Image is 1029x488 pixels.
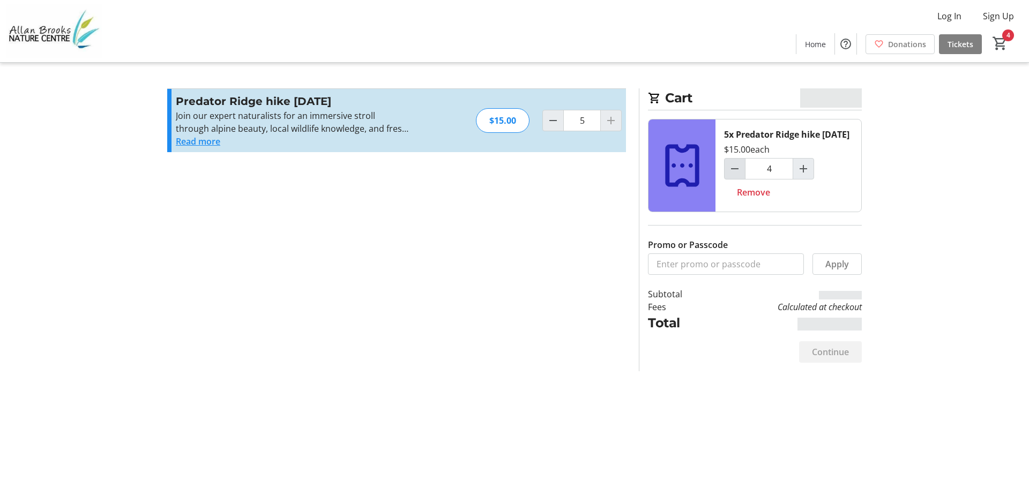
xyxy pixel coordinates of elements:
[812,253,862,275] button: Apply
[974,7,1023,25] button: Sign Up
[563,110,601,131] input: Predator Ridge hike September 13th 2025 Quantity
[737,186,770,199] span: Remove
[648,313,710,333] td: Total
[648,301,710,313] td: Fees
[866,34,935,54] a: Donations
[990,34,1010,53] button: Cart
[476,108,530,133] div: $15.00
[648,288,710,301] td: Subtotal
[543,110,563,131] button: Decrement by one
[835,33,856,55] button: Help
[793,159,814,179] button: Increment by one
[176,109,410,135] p: Join our expert naturalists for an immersive stroll through alpine beauty, local wildlife knowled...
[825,258,849,271] span: Apply
[176,135,220,148] button: Read more
[939,34,982,54] a: Tickets
[6,4,102,58] img: Allan Brooks Nature Centre's Logo
[929,7,970,25] button: Log In
[648,238,728,251] label: Promo or Passcode
[796,34,834,54] a: Home
[983,10,1014,22] span: Sign Up
[724,143,770,156] div: $15.00 each
[724,182,783,203] button: Remove
[937,10,961,22] span: Log In
[948,39,973,50] span: Tickets
[724,128,849,141] div: 5x Predator Ridge hike [DATE]
[888,39,926,50] span: Donations
[648,88,862,110] h2: Cart
[725,159,745,179] button: Decrement by one
[800,88,862,108] span: CA$60.00
[710,301,862,313] td: Calculated at checkout
[805,39,826,50] span: Home
[745,158,793,179] input: Predator Ridge hike September 13th 2025 Quantity
[176,93,410,109] h3: Predator Ridge hike [DATE]
[648,253,804,275] input: Enter promo or passcode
